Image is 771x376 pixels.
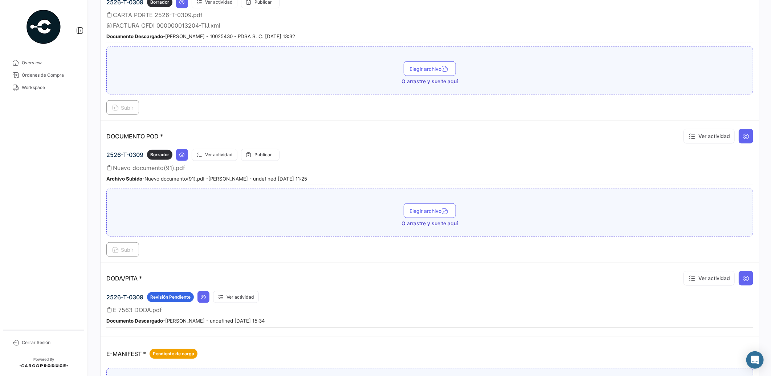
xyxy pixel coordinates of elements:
span: E 7563 DODA.pdf [113,306,162,314]
a: Overview [6,57,81,69]
span: Borrador [150,151,169,158]
img: powered-by.png [25,9,62,45]
span: CARTA PORTE 2526-T-0309.pdf [113,11,203,19]
b: Documento Descargado [106,318,163,324]
span: Revisión Pendiente [150,294,191,300]
a: Órdenes de Compra [6,69,81,81]
b: Archivo Subido [106,176,142,182]
small: - [PERSON_NAME] - undefined [DATE] 15:34 [106,318,265,324]
button: Ver actividad [192,149,237,161]
button: Elegir archivo [404,203,456,218]
b: Documento Descargado [106,33,163,39]
span: Elegir archivo [409,208,450,214]
span: O arrastre y suelte aquí [402,220,458,227]
div: Abrir Intercom Messenger [746,351,764,369]
small: - [PERSON_NAME] - 10025430 - PDSA S. C. [DATE] 13:32 [106,33,295,39]
button: Subir [106,100,139,115]
span: Workspace [22,84,78,91]
span: Subir [112,105,133,111]
span: Pendiente de carga [153,351,194,357]
a: Workspace [6,81,81,94]
span: Subir [112,247,133,253]
span: Overview [22,60,78,66]
button: Ver actividad [684,271,735,286]
button: Subir [106,242,139,257]
p: DOCUMENTO POD * [106,133,163,140]
span: Nuevo documento(91).pdf [113,164,185,171]
button: Ver actividad [213,291,259,303]
span: FACTURA CFDI 000000013204-TIJ.xml [113,22,220,29]
span: O arrastre y suelte aquí [402,78,458,85]
span: Órdenes de Compra [22,72,78,78]
p: DODA/PITA * [106,275,142,282]
span: 2526-T-0309 [106,294,143,301]
p: E-MANIFEST * [106,349,197,359]
span: Cerrar Sesión [22,339,78,346]
button: Elegir archivo [404,61,456,76]
span: 2526-T-0309 [106,151,143,158]
button: Publicar [241,149,280,161]
span: Elegir archivo [409,66,450,72]
button: Ver actividad [684,129,735,143]
small: - Nuevo documento(91).pdf - [PERSON_NAME] - undefined [DATE] 11:25 [106,176,307,182]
